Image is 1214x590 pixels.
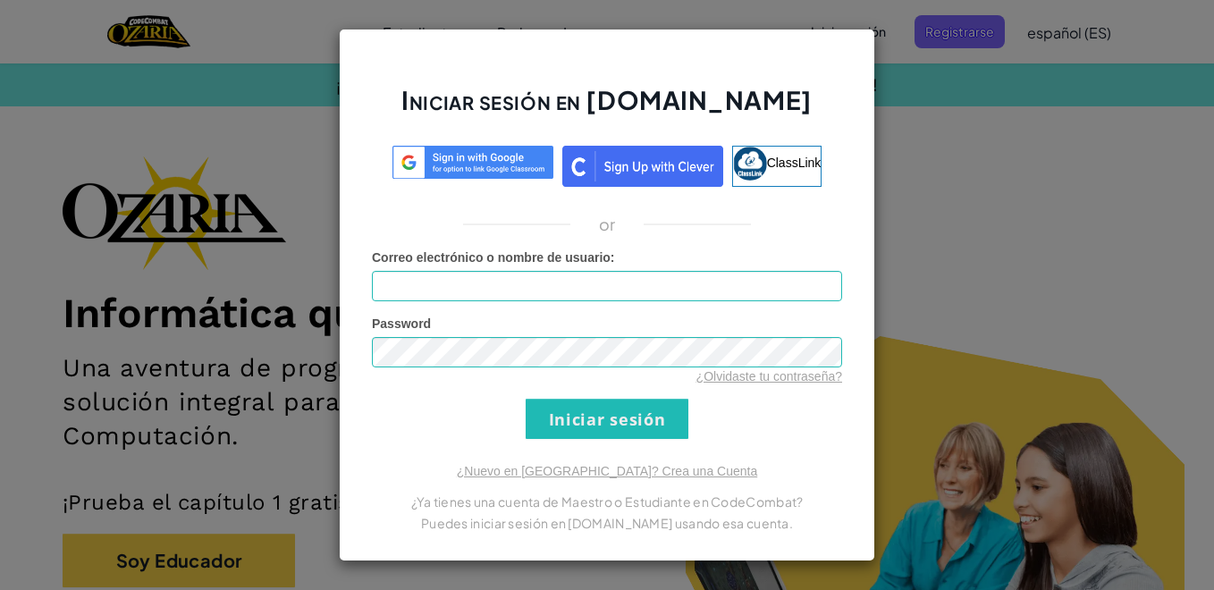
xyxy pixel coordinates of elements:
[372,83,842,135] h2: Iniciar sesión en [DOMAIN_NAME]
[372,491,842,512] p: ¿Ya tienes una cuenta de Maestro o Estudiante en CodeCombat?
[599,214,616,235] p: or
[562,146,723,187] img: clever_sso_button@2x.png
[457,464,757,478] a: ¿Nuevo en [GEOGRAPHIC_DATA]? Crea una Cuenta
[767,156,822,170] span: ClassLink
[733,147,767,181] img: classlink-logo-small.png
[526,399,688,439] input: Iniciar sesión
[372,250,611,265] span: Correo electrónico o nombre de usuario
[696,369,842,383] a: ¿Olvidaste tu contraseña?
[372,512,842,534] p: Puedes iniciar sesión en [DOMAIN_NAME] usando esa cuenta.
[372,249,615,266] label: :
[392,146,553,179] img: log-in-google-sso.svg
[372,316,431,331] span: Password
